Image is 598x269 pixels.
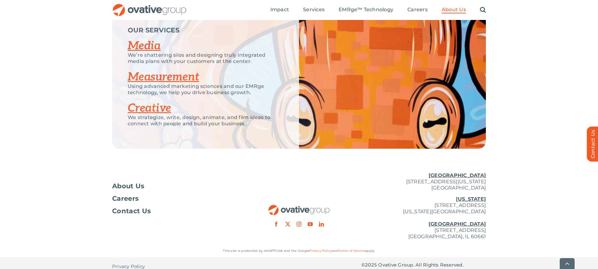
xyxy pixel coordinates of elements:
a: facebook [274,222,279,227]
a: twitter [285,222,290,227]
p: [STREET_ADDRESS] [US_STATE][GEOGRAPHIC_DATA] [STREET_ADDRESS] [GEOGRAPHIC_DATA], IL 60661 [361,196,486,240]
a: Careers [112,195,237,202]
p: [STREET_ADDRESS][US_STATE] [GEOGRAPHIC_DATA] [361,172,486,191]
p: OUR SERVICES [128,27,283,33]
u: [GEOGRAPHIC_DATA] [429,221,486,227]
a: Contact Us [112,208,237,214]
a: Measurement [128,70,199,84]
p: We’re shattering silos and designing truly integrated media plans with your customers at the center. [128,52,283,65]
a: About Us [112,183,237,189]
a: Creative [128,101,171,115]
a: Privacy Policy [309,249,332,253]
nav: Footer Menu [112,183,237,214]
a: EMRge™ Technology [339,7,393,13]
a: Impact [270,7,289,13]
a: OG_Full_horizontal_RGB [268,204,330,210]
a: Services [303,7,325,13]
a: youtube [308,222,313,227]
a: Careers [407,7,428,13]
u: [US_STATE] [456,196,486,202]
p: This site is protected by reCAPTCHA and the Google and apply. [112,248,486,254]
p: Using advanced marketing sciences and our EMRge technology, we help you drive business growth. [128,83,283,96]
a: OG_Full_horizontal_RGB [112,3,187,9]
p: © Ovative Group. All Rights Reserved. [361,262,486,268]
span: 2025 [365,262,377,268]
a: linkedin [319,222,324,227]
a: Terms of Service [338,249,365,253]
a: About Us [442,7,466,13]
span: Careers [112,195,139,202]
a: Media [128,39,160,53]
u: [GEOGRAPHIC_DATA] [429,172,486,178]
a: Search [480,7,486,13]
a: instagram [297,222,301,227]
span: Contact Us [112,208,151,214]
span: About Us [112,183,145,189]
p: We strategize, write, design, animate, and film ideas to connect with people and build your busin... [128,114,283,127]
